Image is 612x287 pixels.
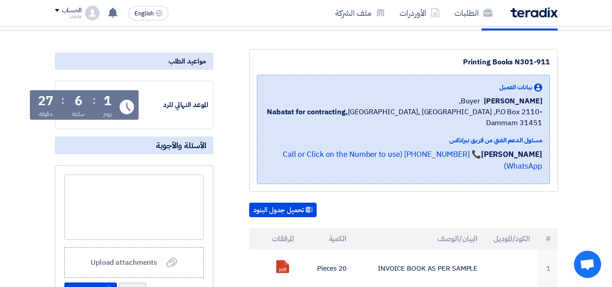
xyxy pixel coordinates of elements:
div: : [61,92,64,108]
a: 📞 [PHONE_NUMBER] (Call or Click on the Number to use WhatsApp) [283,149,542,172]
div: يوم [103,109,112,119]
a: ملف الشركة [328,2,392,24]
span: English [135,10,154,17]
div: مسئول الدعم الفني من فريق تيرادكس [265,136,542,145]
div: 1 [104,95,111,107]
th: الكود/الموديل [485,228,537,250]
span: Buyer, [459,96,480,107]
div: دقيقة [39,109,53,119]
button: English [129,6,169,20]
th: المرفقات [249,228,302,250]
th: الكمية [301,228,354,250]
b: Nabatat for contracting, [267,107,348,117]
span: Upload attachments [91,257,157,268]
button: تحميل جدول البنود [249,203,317,217]
th: البيان/الوصف [354,228,485,250]
a: الأوردرات [392,2,447,24]
a: Open chat [574,251,601,278]
div: اكتب سؤالك هنا [64,175,204,240]
span: الأسئلة والأجوبة [156,140,206,151]
a: الطلبات [447,2,500,24]
strong: [PERSON_NAME] [481,149,542,160]
div: Printing Books N301-911 [257,57,550,68]
div: 6 [75,95,82,107]
img: profile_test.png [85,6,100,20]
div: عاطف [55,14,82,19]
div: الحساب [62,7,82,15]
div: 27 [38,95,53,107]
div: ساعة [72,109,85,119]
div: الموعد النهائي للرد [140,100,208,110]
img: Teradix logo [511,7,558,18]
th: # [537,228,558,250]
div: مواعيد الطلب [55,53,213,70]
div: : [92,92,96,108]
span: [PERSON_NAME] [484,96,542,107]
span: بيانات العميل [499,83,532,92]
span: [GEOGRAPHIC_DATA], [GEOGRAPHIC_DATA] ,P.O Box 2110- Dammam 31451 [265,107,542,128]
